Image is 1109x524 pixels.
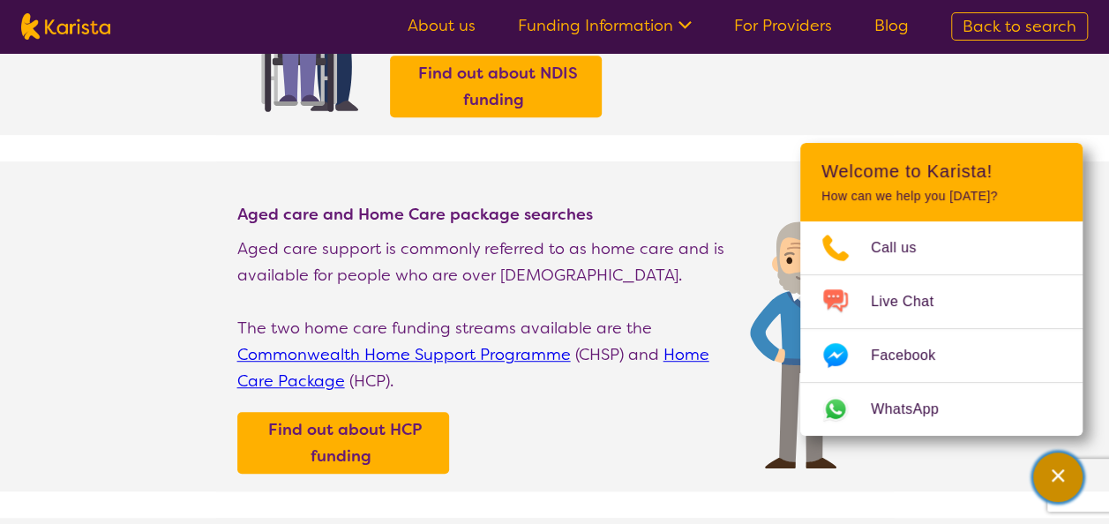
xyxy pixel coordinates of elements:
[418,63,578,110] b: Find out about NDIS funding
[237,236,732,288] p: Aged care support is commonly referred to as home care and is available for people who are over [...
[518,15,692,36] a: Funding Information
[821,189,1061,204] p: How can we help you [DATE]?
[951,12,1088,41] a: Back to search
[800,383,1083,436] a: Web link opens in a new tab.
[871,342,956,369] span: Facebook
[874,15,909,36] a: Blog
[821,161,1061,182] h2: Welcome to Karista!
[750,221,855,468] img: Find Age care and home care package services and providers
[408,15,476,36] a: About us
[871,235,938,261] span: Call us
[871,288,955,315] span: Live Chat
[242,416,445,469] a: Find out about HCP funding
[21,13,110,40] img: Karista logo
[268,419,422,467] b: Find out about HCP funding
[800,221,1083,436] ul: Choose channel
[394,60,597,113] a: Find out about NDIS funding
[237,204,732,225] h4: Aged care and Home Care package searches
[1033,453,1083,502] button: Channel Menu
[734,15,832,36] a: For Providers
[963,16,1076,37] span: Back to search
[237,344,571,365] a: Commonwealth Home Support Programme
[800,143,1083,436] div: Channel Menu
[237,315,732,394] p: The two home care funding streams available are the (CHSP) and (HCP).
[871,396,960,423] span: WhatsApp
